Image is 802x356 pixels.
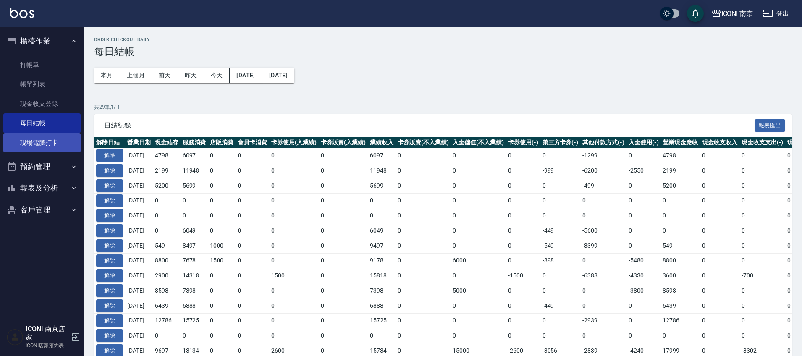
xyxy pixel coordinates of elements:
[660,298,700,313] td: 6439
[540,238,581,253] td: -549
[755,119,786,132] button: 報表匯出
[104,121,755,130] span: 日結紀錄
[739,328,786,343] td: 0
[269,148,319,163] td: 0
[3,199,81,221] button: 客戶管理
[94,37,792,42] h2: Order checkout daily
[580,223,626,238] td: -5600
[208,253,236,268] td: 1500
[269,163,319,178] td: 0
[96,314,123,327] button: 解除
[236,163,269,178] td: 0
[580,137,626,148] th: 其他付款方式(-)
[262,68,294,83] button: [DATE]
[181,163,208,178] td: 11948
[660,163,700,178] td: 2199
[181,268,208,283] td: 14318
[368,163,396,178] td: 11948
[506,193,540,208] td: 0
[208,193,236,208] td: 0
[739,298,786,313] td: 0
[739,208,786,223] td: 0
[368,298,396,313] td: 6888
[208,137,236,148] th: 店販消費
[626,163,661,178] td: -2550
[540,148,581,163] td: 0
[700,268,739,283] td: 0
[319,283,368,298] td: 0
[580,253,626,268] td: 0
[540,298,581,313] td: -449
[700,148,739,163] td: 0
[700,163,739,178] td: 0
[700,283,739,298] td: 0
[96,179,123,192] button: 解除
[506,268,540,283] td: -1500
[269,137,319,148] th: 卡券使用(入業績)
[626,208,661,223] td: 0
[125,193,153,208] td: [DATE]
[125,148,153,163] td: [DATE]
[396,223,451,238] td: 0
[660,193,700,208] td: 0
[506,238,540,253] td: 0
[269,253,319,268] td: 0
[125,163,153,178] td: [DATE]
[368,178,396,193] td: 5699
[580,283,626,298] td: 0
[396,238,451,253] td: 0
[208,328,236,343] td: 0
[660,208,700,223] td: 0
[153,163,181,178] td: 2199
[396,193,451,208] td: 0
[451,193,506,208] td: 0
[739,238,786,253] td: 0
[153,193,181,208] td: 0
[26,342,68,349] p: ICONI店家預約表
[660,148,700,163] td: 4798
[96,269,123,282] button: 解除
[319,313,368,328] td: 0
[3,55,81,75] a: 打帳單
[626,298,661,313] td: 0
[236,283,269,298] td: 0
[153,268,181,283] td: 2900
[269,178,319,193] td: 0
[451,268,506,283] td: 0
[626,193,661,208] td: 0
[181,283,208,298] td: 7398
[580,208,626,223] td: 0
[181,208,208,223] td: 0
[540,283,581,298] td: 0
[319,163,368,178] td: 0
[208,148,236,163] td: 0
[739,137,786,148] th: 現金收支支出(-)
[626,238,661,253] td: 0
[181,298,208,313] td: 6888
[125,253,153,268] td: [DATE]
[269,208,319,223] td: 0
[580,328,626,343] td: 0
[368,283,396,298] td: 7398
[96,224,123,237] button: 解除
[540,268,581,283] td: 0
[506,328,540,343] td: 0
[396,178,451,193] td: 0
[540,223,581,238] td: -449
[319,328,368,343] td: 0
[451,328,506,343] td: 0
[269,283,319,298] td: 0
[153,178,181,193] td: 5200
[204,68,230,83] button: 今天
[319,137,368,148] th: 卡券販賣(入業績)
[3,30,81,52] button: 櫃檯作業
[153,148,181,163] td: 4798
[125,178,153,193] td: [DATE]
[451,313,506,328] td: 0
[319,223,368,238] td: 0
[319,208,368,223] td: 0
[540,328,581,343] td: 0
[94,68,120,83] button: 本月
[178,68,204,83] button: 昨天
[181,253,208,268] td: 7678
